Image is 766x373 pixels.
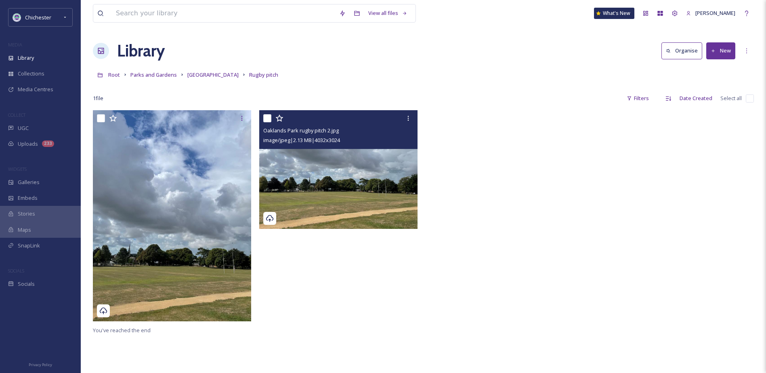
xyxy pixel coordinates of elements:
[623,90,653,106] div: Filters
[108,70,120,80] a: Root
[42,140,54,147] div: 233
[263,136,340,144] span: image/jpeg | 2.13 MB | 4032 x 3024
[695,9,735,17] span: [PERSON_NAME]
[117,39,165,63] a: Library
[25,14,51,21] span: Chichester
[18,280,35,288] span: Socials
[8,166,27,172] span: WIDGETS
[29,359,52,369] a: Privacy Policy
[676,90,716,106] div: Date Created
[93,327,151,334] span: You've reached the end
[263,127,339,134] span: Oaklands Park rugby pitch 2.jpg
[93,110,251,321] img: Oaklands Park rugby pitch.jpg
[18,210,35,218] span: Stories
[8,268,24,274] span: SOCIALS
[364,5,411,21] a: View all files
[249,70,278,80] a: Rugby pitch
[661,42,706,59] a: Organise
[682,5,739,21] a: [PERSON_NAME]
[18,140,38,148] span: Uploads
[18,178,40,186] span: Galleries
[8,42,22,48] span: MEDIA
[29,362,52,367] span: Privacy Policy
[13,13,21,21] img: Logo_of_Chichester_District_Council.png
[18,54,34,62] span: Library
[18,242,40,249] span: SnapLink
[18,86,53,93] span: Media Centres
[249,71,278,78] span: Rugby pitch
[130,71,177,78] span: Parks and Gardens
[8,112,25,118] span: COLLECT
[18,226,31,234] span: Maps
[187,70,239,80] a: [GEOGRAPHIC_DATA]
[130,70,177,80] a: Parks and Gardens
[18,194,38,202] span: Embeds
[112,4,335,22] input: Search your library
[187,71,239,78] span: [GEOGRAPHIC_DATA]
[18,70,44,78] span: Collections
[706,42,735,59] button: New
[18,124,29,132] span: UGC
[93,94,103,102] span: 1 file
[661,42,702,59] button: Organise
[720,94,742,102] span: Select all
[259,110,418,229] img: Oaklands Park rugby pitch 2.jpg
[108,71,120,78] span: Root
[594,8,634,19] a: What's New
